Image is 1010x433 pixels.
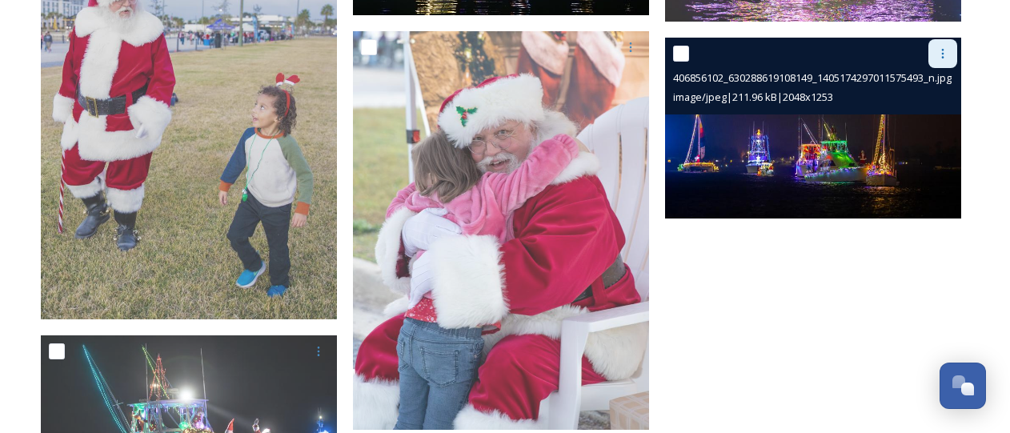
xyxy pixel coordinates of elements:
span: 406856102_630288619108149_1405174297011575493_n.jpg [673,70,952,85]
span: image/jpeg | 211.96 kB | 2048 x 1253 [673,90,833,104]
img: Boat parade of lights_2024_2.jpg [353,31,649,429]
img: 406856102_630288619108149_1405174297011575493_n.jpg [665,38,961,219]
button: Open Chat [940,363,986,409]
